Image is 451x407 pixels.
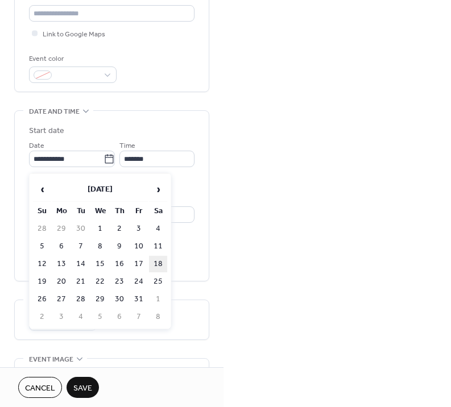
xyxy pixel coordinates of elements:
span: Time [119,140,135,152]
th: Fr [130,203,148,219]
th: Tu [72,203,90,219]
td: 4 [72,309,90,325]
td: 21 [72,273,90,290]
td: 29 [52,221,71,237]
th: Su [33,203,51,219]
span: Date [29,140,44,152]
td: 24 [130,273,148,290]
td: 3 [130,221,148,237]
td: 18 [149,256,167,272]
td: 8 [149,309,167,325]
td: 2 [33,309,51,325]
th: Sa [149,203,167,219]
td: 30 [72,221,90,237]
td: 15 [91,256,109,272]
td: 12 [33,256,51,272]
td: 1 [91,221,109,237]
th: Mo [52,203,71,219]
span: Event image [29,354,73,366]
td: 31 [130,291,148,308]
div: Start date [29,125,64,137]
td: 7 [130,309,148,325]
td: 7 [72,238,90,255]
td: 30 [110,291,129,308]
td: 28 [33,221,51,237]
td: 6 [52,238,71,255]
th: Th [110,203,129,219]
td: 13 [52,256,71,272]
td: 2 [110,221,129,237]
td: 26 [33,291,51,308]
td: 14 [72,256,90,272]
button: Save [67,377,99,398]
td: 28 [72,291,90,308]
td: 29 [91,291,109,308]
td: 9 [110,238,129,255]
th: [DATE] [52,177,148,202]
td: 19 [33,273,51,290]
span: Cancel [25,383,55,394]
td: 5 [91,309,109,325]
td: 10 [130,238,148,255]
td: 6 [110,309,129,325]
span: Link to Google Maps [43,28,105,40]
th: We [91,203,109,219]
td: 17 [130,256,148,272]
span: Save [73,383,92,394]
td: 23 [110,273,129,290]
td: 11 [149,238,167,255]
td: 20 [52,273,71,290]
td: 3 [52,309,71,325]
button: Cancel [18,377,62,398]
span: › [150,178,167,201]
td: 22 [91,273,109,290]
td: 5 [33,238,51,255]
td: 27 [52,291,71,308]
span: ‹ [34,178,51,201]
td: 4 [149,221,167,237]
div: Event color [29,53,114,65]
td: 1 [149,291,167,308]
td: 25 [149,273,167,290]
span: Date and time [29,106,80,118]
td: 16 [110,256,129,272]
td: 8 [91,238,109,255]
